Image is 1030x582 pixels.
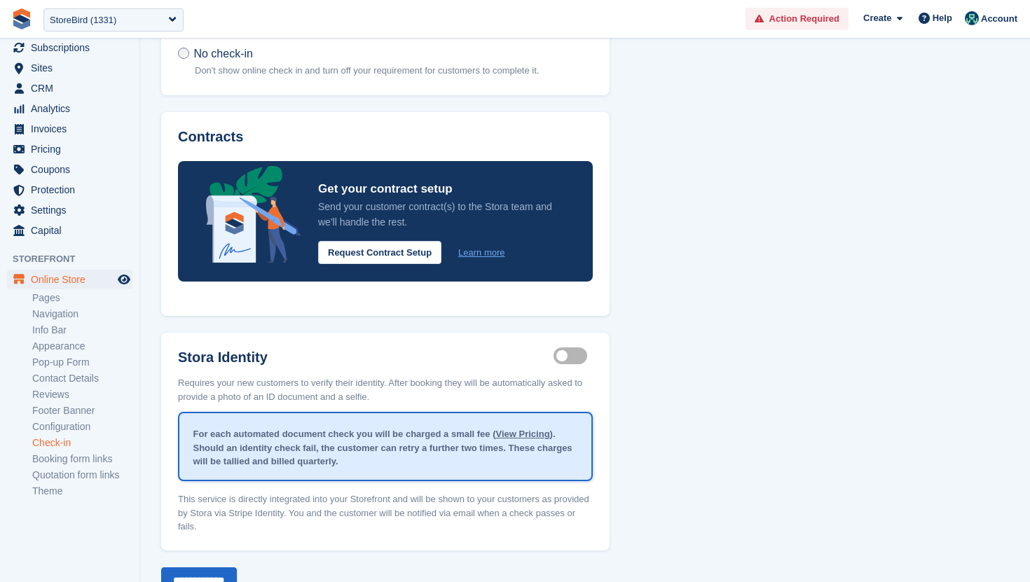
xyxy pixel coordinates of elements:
[31,78,115,98] span: CRM
[50,13,116,27] div: StoreBird (1331)
[32,420,132,434] a: Configuration
[178,368,593,403] p: Requires your new customers to verify their identity. After booking they will be automatically as...
[32,372,132,385] a: Contact Details
[31,200,115,220] span: Settings
[7,38,132,57] a: menu
[178,349,554,366] label: Stora Identity
[31,180,115,200] span: Protection
[32,469,132,482] a: Quotation form links
[32,291,132,305] a: Pages
[32,340,132,353] a: Appearance
[7,99,132,118] a: menu
[318,241,441,264] button: Request Contract Setup
[32,356,132,369] a: Pop-up Form
[7,160,132,179] a: menu
[31,270,115,289] span: Online Store
[554,355,593,357] label: Identity proof enabled
[178,48,189,59] input: No check-in Don't show online check in and turn off your requirement for customers to complete it.
[769,12,839,26] span: Action Required
[7,180,132,200] a: menu
[31,58,115,78] span: Sites
[496,429,550,439] a: View Pricing
[7,221,132,240] a: menu
[116,271,132,288] a: Preview store
[32,307,132,321] a: Navigation
[31,139,115,159] span: Pricing
[981,12,1017,26] span: Account
[863,11,891,25] span: Create
[7,139,132,159] a: menu
[32,436,132,450] a: Check-in
[193,48,252,60] span: No check-in
[458,246,504,260] a: Learn more
[178,484,593,534] p: This service is directly integrated into your Storefront and will be shown to your customers as p...
[318,179,565,199] p: Get your contract setup
[195,64,539,78] p: Don't show online check in and turn off your requirement for customers to complete it.
[31,119,115,139] span: Invoices
[7,58,132,78] a: menu
[7,78,132,98] a: menu
[965,11,979,25] img: Jennifer Ofodile
[13,252,139,266] span: Storefront
[31,221,115,240] span: Capital
[206,166,301,263] img: integrated-contracts-announcement-icon-4bcc16208f3049d2eff6d38435ce2bd7c70663ee5dfbe56b0d99acac82...
[31,160,115,179] span: Coupons
[179,416,591,480] div: For each automated document check you will be charged a small fee ( ). Should an identity check f...
[31,99,115,118] span: Analytics
[32,485,132,498] a: Theme
[7,119,132,139] a: menu
[31,38,115,57] span: Subscriptions
[178,129,593,145] h3: Contracts
[7,270,132,289] a: menu
[32,324,132,337] a: Info Bar
[11,8,32,29] img: stora-icon-8386f47178a22dfd0bd8f6a31ec36ba5ce8667c1dd55bd0f319d3a0aa187defe.svg
[32,388,132,401] a: Reviews
[7,200,132,220] a: menu
[746,8,849,31] a: Action Required
[933,11,952,25] span: Help
[318,199,565,230] p: Send your customer contract(s) to the Stora team and we'll handle the rest.
[32,404,132,417] a: Footer Banner
[32,452,132,466] a: Booking form links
